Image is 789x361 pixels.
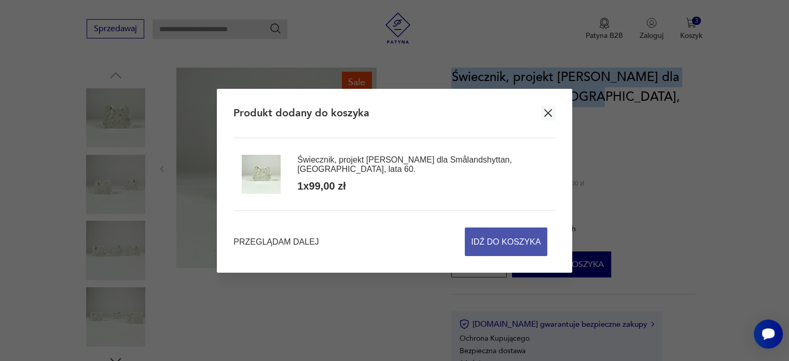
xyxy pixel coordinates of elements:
[233,236,319,248] button: Przeglądam dalej
[242,155,281,194] img: Zdjęcie produktu
[297,179,345,193] div: 1 x 99,00 zł
[297,155,547,174] div: Świecznik, projekt [PERSON_NAME] dla Smålandshyttan, [GEOGRAPHIC_DATA], lata 60.
[754,319,783,349] iframe: Smartsupp widget button
[465,228,547,256] button: Idź do koszyka
[471,228,541,256] span: Idź do koszyka
[233,106,369,120] h2: Produkt dodany do koszyka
